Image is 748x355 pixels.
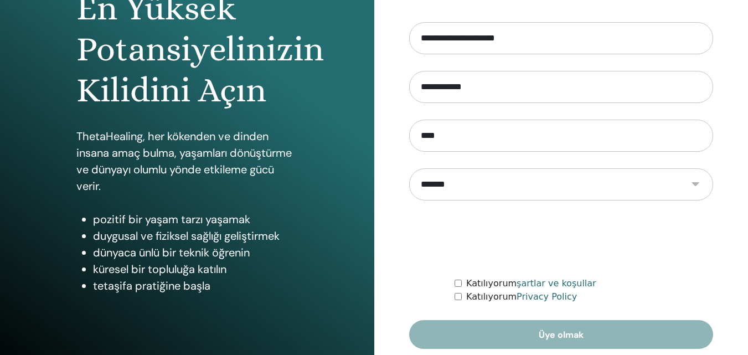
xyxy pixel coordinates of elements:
label: Katılıyorum [466,277,596,290]
iframe: reCAPTCHA [477,217,645,260]
li: duygusal ve fiziksel sağlığı geliştirmek [93,228,298,244]
li: pozitif bir yaşam tarzı yaşamak [93,211,298,228]
p: ThetaHealing, her kökenden ve dinden insana amaç bulma, yaşamları dönüştürme ve dünyayı olumlu yö... [76,128,298,194]
li: küresel bir topluluğa katılın [93,261,298,277]
a: şartlar ve koşullar [517,278,596,289]
a: Privacy Policy [517,291,577,302]
li: tetaşifa pratiğine başla [93,277,298,294]
label: Katılıyorum [466,290,577,303]
li: dünyaca ünlü bir teknik öğrenin [93,244,298,261]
